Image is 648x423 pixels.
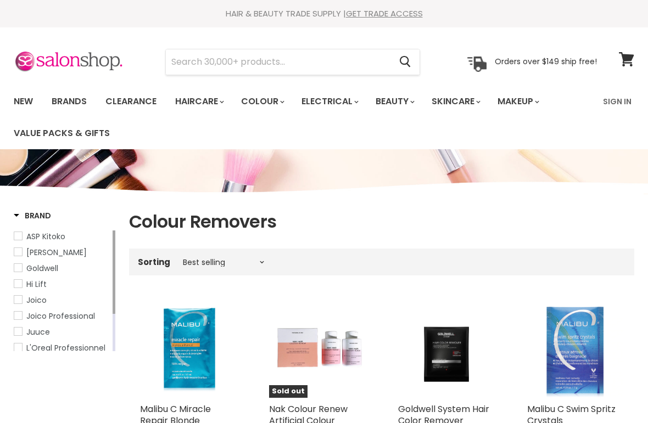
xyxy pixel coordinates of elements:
a: Nak Colour Renew Artificial Colour RemoverSold out [269,302,365,398]
img: Malibu C Swim Spritz Crystals [527,302,623,398]
form: Product [165,49,420,75]
a: L'Oreal Professionnel [14,342,110,354]
a: ASP Kitoko [14,230,110,242]
a: Goldwell System Hair Color Remover [398,302,494,398]
h1: Colour Removers [129,210,634,233]
a: GET TRADE ACCESS [346,8,423,19]
a: Malibu C Miracle Repair Blonde Enhancer Hair Treatment [140,302,236,398]
a: Colour [233,90,291,113]
h3: Brand [14,210,51,221]
span: [PERSON_NAME] [26,247,87,258]
a: Goldwell [14,262,110,274]
span: Sold out [269,385,308,398]
a: Beauty [367,90,421,113]
a: Makeup [489,90,546,113]
a: Value Packs & Gifts [5,122,118,145]
a: New [5,90,41,113]
a: Brands [43,90,95,113]
span: Hi Lift [26,279,47,290]
a: Sign In [596,90,638,113]
a: Haircare [167,90,231,113]
input: Search [166,49,390,75]
a: De Lorenzo [14,246,110,258]
span: Juuce [26,326,50,337]
span: Goldwell [26,263,58,274]
p: Orders over $149 ship free! [495,57,597,66]
a: Clearance [97,90,165,113]
a: Joico Professional [14,310,110,322]
span: Joico [26,295,47,306]
a: Electrical [293,90,365,113]
span: ASP Kitoko [26,231,65,242]
ul: Main menu [5,86,596,149]
a: Joico [14,294,110,306]
button: Search [390,49,420,75]
span: Joico Professional [26,311,95,322]
a: Hi Lift [14,278,110,290]
a: Juuce [14,326,110,338]
a: Skincare [423,90,487,113]
span: L'Oreal Professionnel [26,342,105,353]
label: Sorting [138,257,170,267]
